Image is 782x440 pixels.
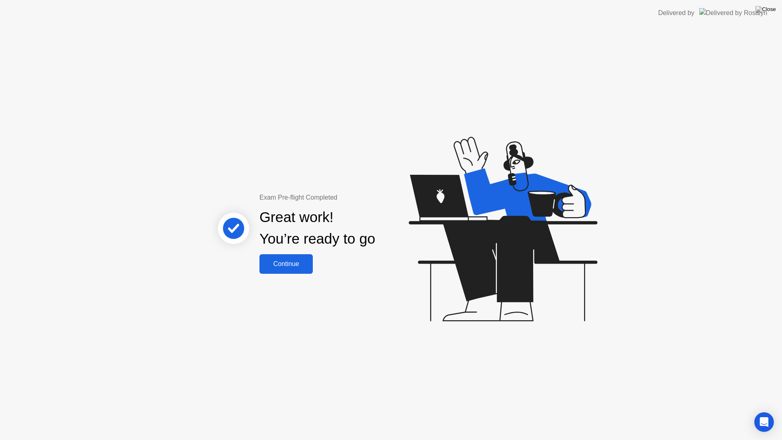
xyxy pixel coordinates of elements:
div: Great work! You’re ready to go [259,207,375,250]
div: Delivered by [658,8,694,18]
img: Delivered by Rosalyn [699,8,767,18]
div: Exam Pre-flight Completed [259,193,428,202]
div: Open Intercom Messenger [754,412,774,432]
button: Continue [259,254,313,274]
div: Continue [262,260,310,268]
img: Close [756,6,776,13]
